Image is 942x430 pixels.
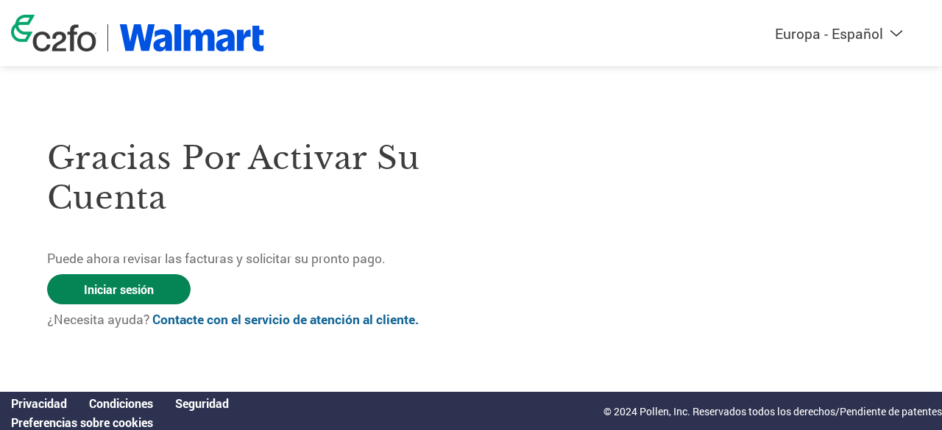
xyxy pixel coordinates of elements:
[47,138,471,218] h3: Gracias por activar su cuenta
[47,274,191,304] a: Iniciar sesión
[175,395,229,411] a: Seguridad
[603,404,942,419] p: © 2024 Pollen, Inc. Reservados todos los derechos/Pendiente de patentes
[47,310,471,329] p: ¿Necesita ayuda?
[11,415,153,430] a: Cookie Preferences, opens a dedicated popup modal window
[11,395,67,411] a: Privacidad
[47,249,471,268] p: Puede ahora revisar las facturas y solicitar su pronto pago.
[152,311,419,328] a: Contacte con el servicio de atención al cliente.
[89,395,153,411] a: Condiciones
[11,15,96,51] img: c2fo logo
[119,24,264,51] img: Walmart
